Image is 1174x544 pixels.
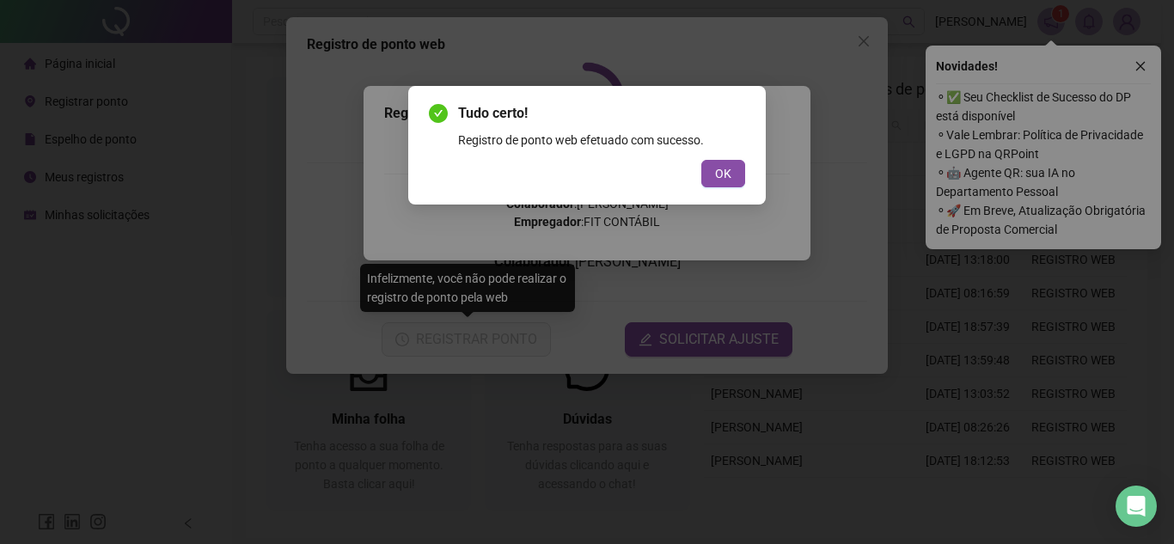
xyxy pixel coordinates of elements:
div: Registro de ponto web efetuado com sucesso. [458,131,745,150]
div: Open Intercom Messenger [1116,486,1157,527]
span: Tudo certo! [458,103,745,124]
span: OK [715,164,731,183]
span: check-circle [429,104,448,123]
button: OK [701,160,745,187]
